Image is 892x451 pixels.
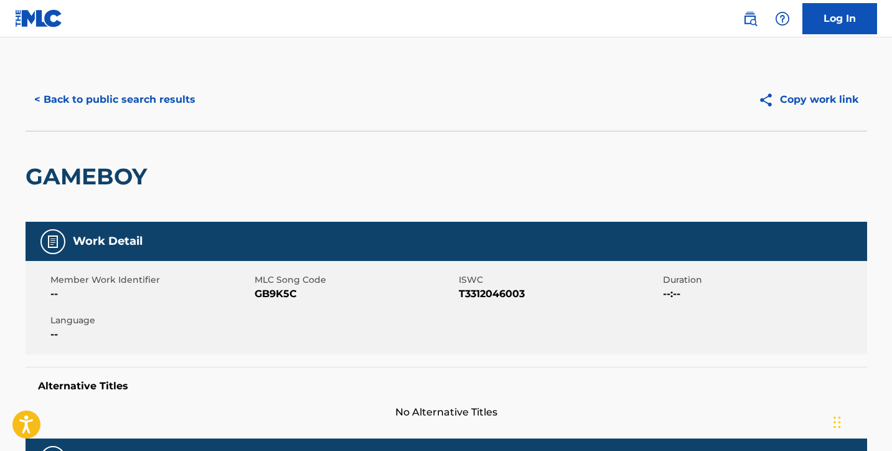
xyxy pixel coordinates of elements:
[50,327,251,342] span: --
[833,404,841,441] div: Drag
[758,92,780,108] img: Copy work link
[459,287,660,301] span: T3312046003
[15,9,63,27] img: MLC Logo
[26,405,867,420] span: No Alternative Titles
[775,11,790,26] img: help
[73,234,143,249] h5: Work Detail
[802,3,877,34] a: Log In
[255,273,456,287] span: MLC Song Code
[45,234,60,249] img: Work Detail
[743,11,758,26] img: search
[459,273,660,287] span: ISWC
[38,380,855,392] h5: Alternative Titles
[738,6,763,31] a: Public Search
[830,391,892,451] iframe: Chat Widget
[749,84,867,115] button: Copy work link
[663,287,864,301] span: --:--
[255,287,456,301] span: GB9K5C
[26,84,204,115] button: < Back to public search results
[50,287,251,301] span: --
[770,6,795,31] div: Help
[50,273,251,287] span: Member Work Identifier
[663,273,864,287] span: Duration
[26,163,153,191] h2: GAMEBOY
[50,314,251,327] span: Language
